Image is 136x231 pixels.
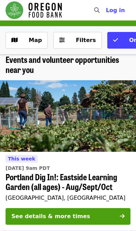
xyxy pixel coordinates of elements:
span: Filters [76,37,96,43]
button: Log in [100,3,130,17]
button: Filters (0 selected) [53,32,102,49]
i: search icon [94,7,100,14]
div: [GEOGRAPHIC_DATA], [GEOGRAPHIC_DATA] [6,195,130,201]
input: Search [104,2,109,19]
i: map icon [11,37,18,43]
span: Map [29,37,42,43]
img: Oregon Food Bank - Home [6,1,62,19]
button: Show map view [6,32,48,49]
span: Portland Dig In!: Eastside Learning Garden (all ages) - Aug/Sept/Oct [6,172,130,192]
button: See details & more times [6,208,130,225]
time: [DATE] 9am PDT [6,165,50,172]
i: arrow-right icon [120,213,125,220]
div: See details & more times [11,212,90,221]
span: Events and volunteer opportunities near you [6,53,119,75]
i: check icon [113,37,118,43]
span: This week [8,156,35,162]
span: Log in [106,7,125,14]
i: sliders-h icon [59,37,65,43]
